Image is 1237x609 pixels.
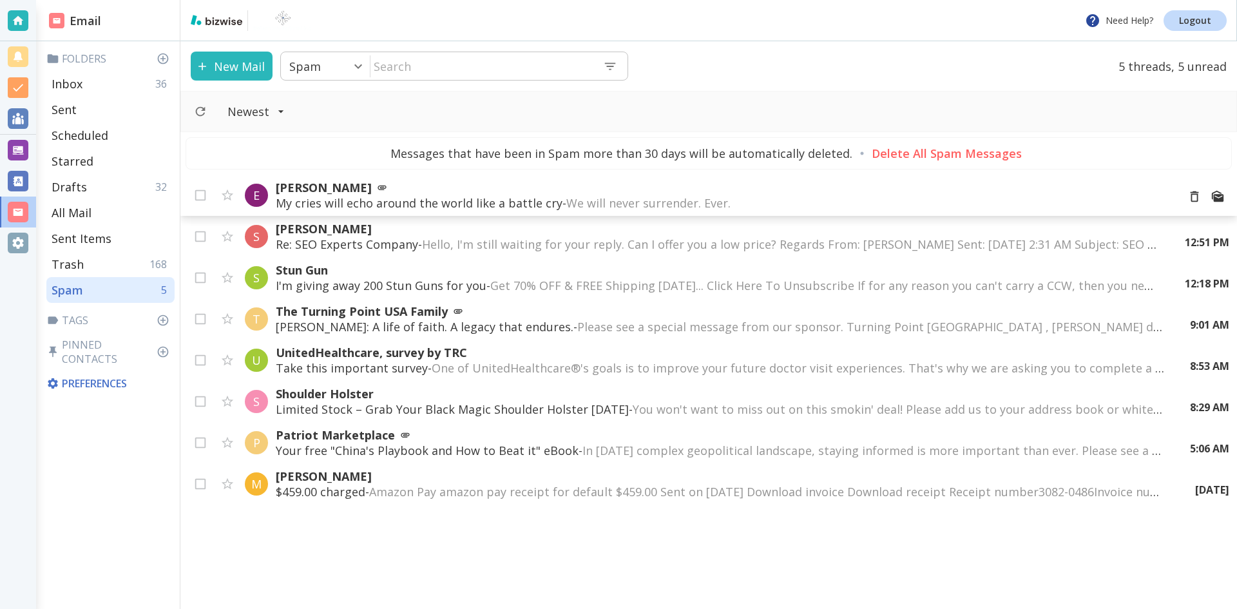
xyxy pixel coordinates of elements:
[1190,400,1229,414] p: 8:29 AM
[370,53,593,79] input: Search
[253,229,260,244] p: S
[52,282,83,298] p: Spam
[52,102,77,117] p: Sent
[52,231,111,246] p: Sent Items
[52,256,84,272] p: Trash
[46,313,175,327] p: Tags
[46,71,175,97] div: Inbox36
[215,97,298,126] button: Filter
[276,262,1159,278] p: Stun Gun
[46,200,175,226] div: All Mail
[46,97,175,122] div: Sent
[191,52,273,81] button: New Mail
[251,476,262,492] p: M
[276,278,1159,293] p: I'm giving away 200 Stun Guns for you -
[253,270,260,285] p: S
[276,180,1167,195] p: [PERSON_NAME]
[1185,235,1229,249] p: 12:51 PM
[1164,10,1227,31] a: Logout
[52,153,93,169] p: Starred
[1206,185,1229,208] button: Mark as Read
[1085,13,1153,28] p: Need Help?
[276,427,1164,443] p: Patriot Marketplace
[46,376,172,391] p: Preferences
[276,304,1164,319] p: The Turning Point USA Family
[1185,276,1229,291] p: 12:18 PM
[289,59,321,74] p: Spam
[52,76,82,92] p: Inbox
[191,15,242,25] img: bizwise
[276,319,1164,334] p: [PERSON_NAME]: A life of faith. A legacy that endures. -
[52,205,91,220] p: All Mail
[1195,483,1229,497] p: [DATE]
[46,52,175,66] p: Folders
[390,146,852,161] p: Messages that have been in Spam more than 30 days will be automatically deleted.
[253,311,260,327] p: T
[46,122,175,148] div: Scheduled
[52,128,108,143] p: Scheduled
[46,338,175,366] p: Pinned Contacts
[155,77,172,91] p: 36
[46,251,175,277] div: Trash168
[253,10,312,31] img: BioTech International
[566,195,914,211] span: We will never surrender. Ever. ͏‌ ͏‌ ͏‌ ͏‌ ͏‌ ͏‌ ͏‌ ͏‌ ͏‌ ͏‌ ͏‌ ͏‌ ͏‌ ͏‌ ͏‌ ͏‌ ͏‌ ͏‌ ͏‌ ͏‌ ͏‌ ͏‌ ...
[49,13,64,28] img: DashboardSidebarEmail.svg
[44,371,175,396] div: Preferences
[276,221,1159,237] p: [PERSON_NAME]
[867,140,1027,166] button: Delete All Spam Messages
[1179,16,1211,25] p: Logout
[189,100,212,123] button: Refresh
[253,435,260,450] p: P
[46,226,175,251] div: Sent Items
[46,277,175,303] div: Spam5
[155,180,172,194] p: 32
[149,257,172,271] p: 168
[253,188,260,203] p: E
[253,394,260,409] p: S
[46,148,175,174] div: Starred
[276,195,1167,211] p: My cries will echo around the world like a battle cry -
[276,386,1164,401] p: Shoulder Holster
[1111,52,1227,81] p: 5 threads, 5 unread
[276,345,1164,360] p: UnitedHealthcare, survey by TRC
[49,12,101,30] h2: Email
[161,283,172,297] p: 5
[1190,359,1229,373] p: 8:53 AM
[276,360,1164,376] p: Take this important survey -
[276,443,1164,458] p: Your free "China's Playbook and How to Beat it" eBook -
[252,353,261,368] p: U
[1183,185,1206,208] button: Move to Trash
[276,484,1169,499] p: $459.00 charged -
[872,146,1022,161] p: Delete All Spam Messages
[52,179,87,195] p: Drafts
[1190,318,1229,332] p: 9:01 AM
[276,237,1159,252] p: Re: SEO Experts Company -
[276,469,1169,484] p: [PERSON_NAME]
[276,401,1164,417] p: Limited Stock – Grab Your Black Magic Shoulder Holster [DATE] -
[1190,441,1229,456] p: 5:06 AM
[46,174,175,200] div: Drafts32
